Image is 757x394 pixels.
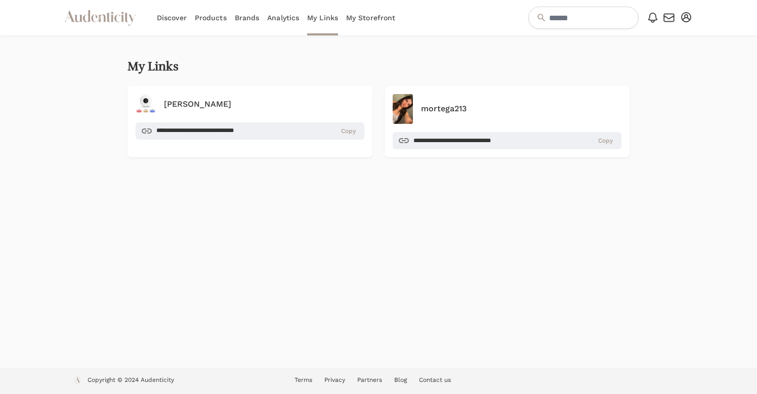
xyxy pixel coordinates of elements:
span: Copy [341,127,356,135]
a: Contact us [419,376,451,383]
p: Copyright © 2024 Audenticity [88,376,174,386]
h2: My Links [128,60,179,74]
a: mortega213 mortega213 [393,94,621,124]
img: KELVIN [136,94,156,114]
button: Copy [284,124,358,138]
img: mortega213 [393,94,413,124]
a: Terms [295,376,312,383]
h4: [PERSON_NAME] [164,98,231,110]
button: Copy [541,134,615,147]
a: Partners [357,376,382,383]
a: Privacy [324,376,345,383]
span: Copy [598,137,613,145]
h4: mortega213 [421,103,467,115]
a: Blog [394,376,407,383]
a: KELVIN [PERSON_NAME] [136,94,364,114]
